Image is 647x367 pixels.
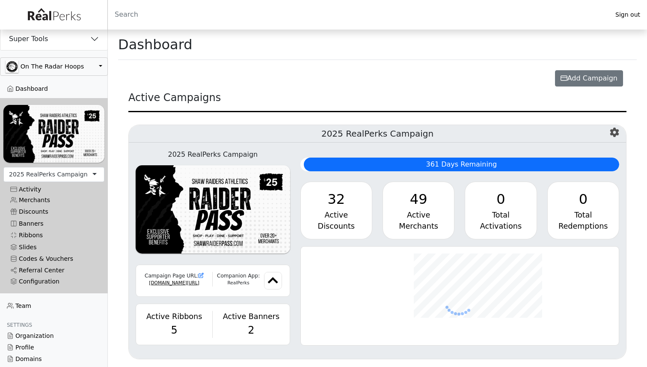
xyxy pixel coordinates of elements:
[136,149,290,160] div: 2025 RealPerks Campaign
[608,9,647,21] a: Sign out
[118,36,193,53] h1: Dashboard
[304,158,619,171] div: 361 Days Remaining
[0,28,107,50] button: Super Tools
[3,105,104,163] img: CeQPqmwvJymPVIhO9VI6wCuWebGHQ8cTWio4kcQB.png
[472,221,529,232] div: Activations
[10,278,98,285] div: Configuration
[213,272,264,280] div: Companion App:
[3,253,104,265] a: Codes & Vouchers
[141,311,207,337] a: Active Ribbons 5
[136,165,290,254] img: CeQPqmwvJymPVIhO9VI6wCuWebGHQ8cTWio4kcQB.png
[547,182,619,239] a: 0 Total Redemptions
[7,322,32,328] span: Settings
[555,189,612,209] div: 0
[3,206,104,218] a: Discounts
[555,70,623,87] button: Add Campaign
[472,189,529,209] div: 0
[383,182,454,239] a: 49 Active Merchants
[308,209,365,221] div: Active
[108,4,608,25] input: Search
[3,218,104,230] a: Banners
[141,322,207,338] div: 5
[141,272,207,280] div: Campaign Page URL:
[390,189,447,209] div: 49
[213,280,264,286] div: RealPerks
[128,90,626,112] div: Active Campaigns
[3,194,104,206] a: Merchants
[23,5,85,24] img: real_perks_logo-01.svg
[555,221,612,232] div: Redemptions
[465,182,537,239] a: 0 Total Activations
[10,186,98,193] div: Activity
[141,311,207,322] div: Active Ribbons
[308,189,365,209] div: 32
[300,182,372,239] a: 32 Active Discounts
[308,221,365,232] div: Discounts
[6,60,18,73] img: Tp6EFqDETjezCGP0fBskU8GMP5tRX9NtjA0IkN04.png
[3,230,104,241] a: Ribbons
[129,125,626,143] h5: 2025 RealPerks Campaign
[390,221,447,232] div: Merchants
[218,311,284,322] div: Active Banners
[555,209,612,221] div: Total
[264,272,282,290] img: favicon.png
[149,280,199,285] a: [DOMAIN_NAME][URL]
[218,311,284,337] a: Active Banners 2
[390,209,447,221] div: Active
[3,265,104,276] a: Referral Center
[9,170,88,179] div: 2025 RealPerks Campaign
[218,322,284,338] div: 2
[472,209,529,221] div: Total
[3,241,104,253] a: Slides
